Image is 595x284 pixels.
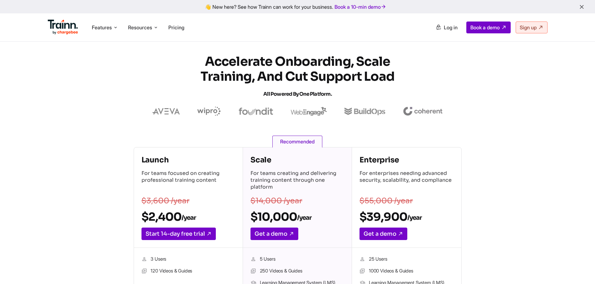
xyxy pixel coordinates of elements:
img: wipro logo [197,107,221,116]
span: Sign up [520,24,537,31]
li: 250 Videos & Guides [250,267,344,275]
li: 5 Users [250,255,344,263]
a: Get a demo [359,228,407,240]
li: 3 Users [141,255,235,263]
s: $14,000 /year [250,196,302,205]
img: webengage logo [291,107,327,116]
span: Recommended [272,136,322,147]
a: Book a demo [466,22,511,33]
span: Features [92,24,112,31]
li: 1000 Videos & Guides [359,267,454,275]
span: Book a demo [470,24,500,31]
h2: $2,400 [141,210,235,224]
a: Start 14-day free trial [141,228,216,240]
a: Get a demo [250,228,298,240]
span: Log in [444,24,458,31]
li: 120 Videos & Guides [141,267,235,275]
h4: Enterprise [359,155,454,165]
div: 👋 New here? See how Trainn can work for your business. [4,4,591,10]
h4: Scale [250,155,344,165]
a: Log in [432,22,461,33]
p: For teams focused on creating professional training content [141,170,235,192]
h2: $10,000 [250,210,344,224]
a: Sign up [516,22,548,33]
span: Resources [128,24,152,31]
p: For enterprises needing advanced security, scalability, and compliance [359,170,454,192]
s: $3,600 /year [141,196,190,205]
sub: /year [297,214,311,222]
a: Pricing [168,24,184,31]
img: foundit logo [238,108,273,115]
img: aveva logo [152,108,180,114]
img: Trainn Logo [48,20,78,35]
span: All Powered by One Platform. [263,91,332,97]
p: For teams creating and delivering training content through one platform [250,170,344,192]
h2: $39,900 [359,210,454,224]
img: buildops logo [345,108,385,115]
sub: /year [181,214,196,222]
li: 25 Users [359,255,454,263]
h4: Launch [141,155,235,165]
h1: Accelerate Onboarding, Scale Training, and Cut Support Load [185,54,410,102]
sub: /year [407,214,422,222]
img: coherent logo [403,107,443,116]
iframe: Chat Widget [564,254,595,284]
a: Book a 10-min demo [333,2,388,11]
s: $55,000 /year [359,196,413,205]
